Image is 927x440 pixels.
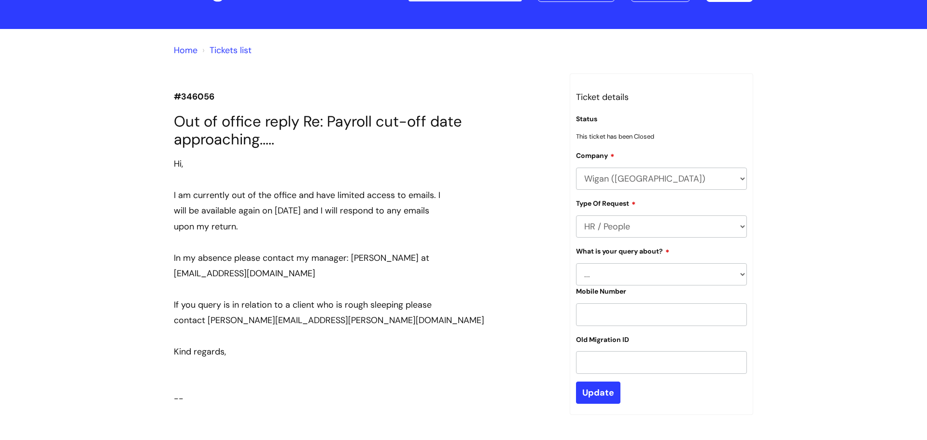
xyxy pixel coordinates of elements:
[576,198,636,208] label: Type Of Request
[576,115,597,123] label: Status
[576,89,747,105] h3: Ticket details
[576,150,615,160] label: Company
[210,44,252,56] a: Tickets list
[174,44,197,56] a: Home
[576,336,629,344] label: Old Migration ID
[576,287,626,296] label: Mobile Number
[576,382,620,404] input: Update
[174,43,197,58] li: Solution home
[576,131,747,142] p: This ticket has been Closed
[174,89,555,104] p: #346056
[576,246,670,255] label: What is your query about?
[174,113,555,148] h1: Out of office reply Re: Payroll cut-off date approaching.....
[200,43,252,58] li: Tickets list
